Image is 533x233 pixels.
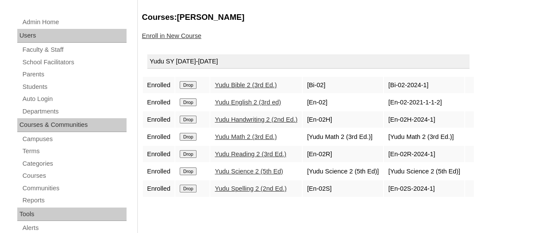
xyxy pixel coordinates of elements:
input: Drop [180,98,197,106]
input: Drop [180,133,197,141]
td: Enrolled [143,146,175,162]
a: Parents [22,69,127,80]
a: Yudu Science 2 (5th Ed) [215,168,283,175]
td: [Yudu Math 2 (3rd Ed.)] [303,129,383,145]
a: Categories [22,158,127,169]
td: Enrolled [143,180,175,197]
td: [Yudu Science 2 (5th Ed)] [303,163,383,179]
a: Faculty & Staff [22,44,127,55]
a: Reports [22,195,127,206]
a: Students [22,82,127,92]
td: [Bi-02-2024-1] [384,77,464,93]
h3: Courses:[PERSON_NAME] [142,12,525,23]
input: Drop [180,81,197,89]
a: Yudu Bible 2 (3rd Ed.) [215,82,276,88]
td: [Yudu Math 2 (3rd Ed.)] [384,129,464,145]
a: Courses [22,170,127,181]
td: Enrolled [143,163,175,179]
a: Yudu Reading 2 (3rd Ed.) [215,151,286,157]
input: Drop [180,185,197,192]
a: Yudu Math 2 (3rd Ed.) [215,133,276,140]
td: Enrolled [143,111,175,128]
a: Auto Login [22,94,127,104]
td: [Bi-02] [303,77,383,93]
td: Enrolled [143,77,175,93]
div: Tools [17,208,127,221]
td: [En-02S] [303,180,383,197]
div: Yudu SY [DATE]-[DATE] [147,54,470,69]
td: [En-02-2021-1-1-2] [384,94,464,110]
td: [En-02H-2024-1] [384,111,464,128]
a: Yudu English 2 (3rd ed) [215,99,281,106]
td: [En-02R-2024-1] [384,146,464,162]
input: Drop [180,150,197,158]
a: Enroll in New Course [142,32,202,39]
td: Enrolled [143,129,175,145]
a: Departments [22,106,127,117]
a: Admin Home [22,17,127,28]
td: [En-02] [303,94,383,110]
div: Users [17,29,127,43]
input: Drop [180,167,197,175]
a: School Facilitators [22,57,127,68]
td: [En-02H] [303,111,383,128]
a: Yudu Handwriting 2 (2nd Ed.) [215,116,297,123]
td: Enrolled [143,94,175,110]
a: Terms [22,146,127,157]
td: [Yudu Science 2 (5th Ed)] [384,163,464,179]
td: [En-02S-2024-1] [384,180,464,197]
input: Drop [180,116,197,123]
a: Yudu Spelling 2 (2nd Ed.) [215,185,286,192]
td: [En-02R] [303,146,383,162]
a: Campuses [22,134,127,145]
div: Courses & Communities [17,118,127,132]
a: Communities [22,183,127,194]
